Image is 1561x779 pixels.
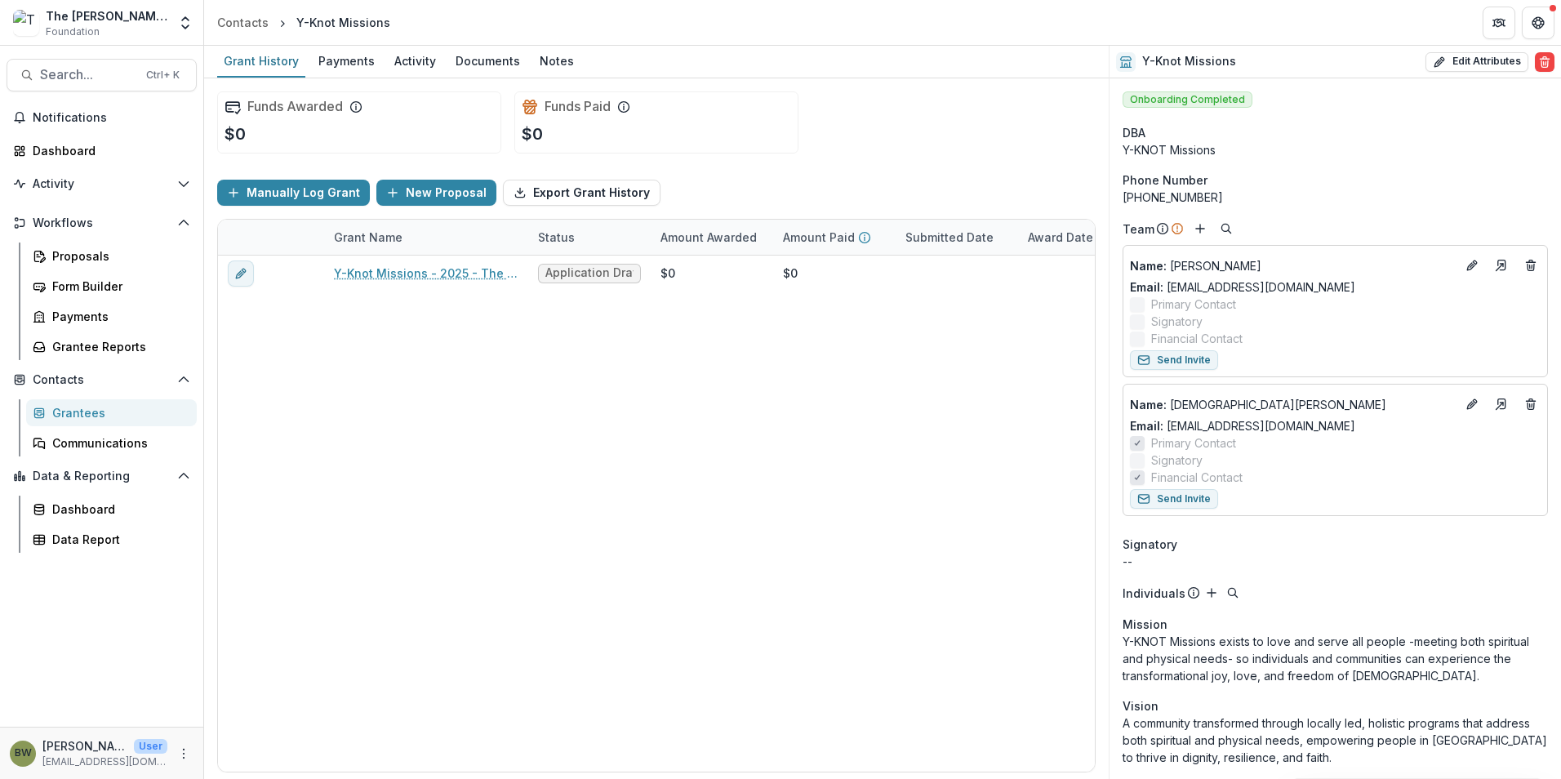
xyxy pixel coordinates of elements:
[217,49,305,73] div: Grant History
[26,273,197,300] a: Form Builder
[1522,7,1554,39] button: Get Help
[1018,229,1103,246] div: Award Date
[1130,257,1456,274] p: [PERSON_NAME]
[225,122,246,146] p: $0
[324,220,528,255] div: Grant Name
[1130,257,1456,274] a: Name: [PERSON_NAME]
[1130,280,1163,294] span: Email:
[1521,256,1541,275] button: Deletes
[26,526,197,553] a: Data Report
[1521,394,1541,414] button: Deletes
[26,399,197,426] a: Grantees
[1151,296,1236,313] span: Primary Contact
[449,46,527,78] a: Documents
[1223,583,1243,603] button: Search
[1130,278,1355,296] a: Email: [EMAIL_ADDRESS][DOMAIN_NAME]
[1123,91,1252,108] span: Onboarding Completed
[52,531,184,548] div: Data Report
[533,49,580,73] div: Notes
[1130,396,1456,413] p: [DEMOGRAPHIC_DATA][PERSON_NAME]
[651,229,767,246] div: Amount Awarded
[1202,583,1221,603] button: Add
[388,49,443,73] div: Activity
[42,755,167,769] p: [EMAIL_ADDRESS][DOMAIN_NAME]
[42,737,127,755] p: [PERSON_NAME]
[7,59,197,91] button: Search...
[52,308,184,325] div: Payments
[1488,391,1514,417] a: Go to contact
[1151,434,1236,452] span: Primary Contact
[174,744,193,763] button: More
[651,220,773,255] div: Amount Awarded
[1018,220,1141,255] div: Award Date
[783,229,855,246] p: Amount Paid
[533,46,580,78] a: Notes
[217,14,269,31] div: Contacts
[1123,697,1159,714] span: Vision
[1123,714,1548,766] p: A community transformed through locally led, holistic programs that address both spiritual and ph...
[1151,330,1243,347] span: Financial Contact
[896,220,1018,255] div: Submitted Date
[1130,259,1167,273] span: Name :
[33,216,171,230] span: Workflows
[503,180,660,206] button: Export Grant History
[773,220,896,255] div: Amount Paid
[52,278,184,295] div: Form Builder
[1216,219,1236,238] button: Search
[1123,220,1154,238] p: Team
[211,11,397,34] nav: breadcrumb
[1130,417,1355,434] a: Email: [EMAIL_ADDRESS][DOMAIN_NAME]
[528,220,651,255] div: Status
[1130,396,1456,413] a: Name: [DEMOGRAPHIC_DATA][PERSON_NAME]
[1123,616,1167,633] span: Mission
[134,739,167,754] p: User
[217,180,370,206] button: Manually Log Grant
[1130,350,1218,370] button: Send Invite
[324,229,412,246] div: Grant Name
[7,137,197,164] a: Dashboard
[52,247,184,265] div: Proposals
[312,49,381,73] div: Payments
[7,210,197,236] button: Open Workflows
[40,67,136,82] span: Search...
[15,748,32,759] div: Blair White
[1123,585,1185,602] p: Individuals
[174,7,197,39] button: Open entity switcher
[1123,171,1207,189] span: Phone Number
[46,24,100,39] span: Foundation
[26,333,197,360] a: Grantee Reports
[1142,55,1236,69] h2: Y-Knot Missions
[33,470,171,483] span: Data & Reporting
[52,501,184,518] div: Dashboard
[449,49,527,73] div: Documents
[1123,124,1145,141] span: DBA
[52,338,184,355] div: Grantee Reports
[1462,256,1482,275] button: Edit
[33,177,171,191] span: Activity
[143,66,183,84] div: Ctrl + K
[312,46,381,78] a: Payments
[1130,398,1167,412] span: Name :
[1151,313,1203,330] span: Signatory
[1483,7,1515,39] button: Partners
[26,303,197,330] a: Payments
[1190,219,1210,238] button: Add
[1123,553,1548,570] div: --
[660,265,675,282] div: $0
[528,229,585,246] div: Status
[33,373,171,387] span: Contacts
[1123,633,1548,684] p: Y-KNOT Missions exists to love and serve all people -meeting both spiritual and physical needs- s...
[7,105,197,131] button: Notifications
[1425,52,1528,72] button: Edit Attributes
[33,142,184,159] div: Dashboard
[1462,394,1482,414] button: Edit
[13,10,39,36] img: The Bolick Foundation
[228,260,254,287] button: edit
[783,265,798,282] div: $0
[33,111,190,125] span: Notifications
[52,404,184,421] div: Grantees
[1151,469,1243,486] span: Financial Contact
